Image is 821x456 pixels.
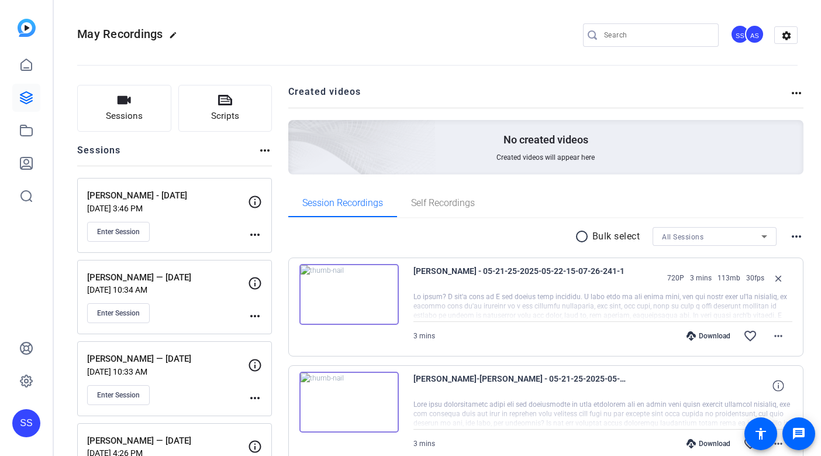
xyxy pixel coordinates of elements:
mat-icon: message [792,427,806,441]
span: Sessions [106,109,143,123]
button: Enter Session [87,303,150,323]
span: 113mb [717,273,740,283]
div: SS [730,25,750,44]
p: [DATE] 10:34 AM [87,285,248,294]
mat-icon: more_horiz [248,309,262,323]
mat-icon: more_horiz [771,437,785,451]
mat-icon: edit [169,31,183,45]
mat-icon: settings [775,27,798,44]
input: Search [604,28,709,42]
mat-icon: favorite_border [743,329,757,343]
span: Enter Session [97,390,140,400]
p: [PERSON_NAME] — [DATE] [87,434,248,448]
span: Session Recordings [302,198,383,208]
span: [PERSON_NAME]-[PERSON_NAME] - 05-21-25-2025-05-22-15-07-26-241-0 [413,372,630,400]
p: Bulk select [592,229,640,244]
span: All Sessions [662,233,703,241]
span: 720P [667,273,684,283]
ngx-avatar: Studio Support [730,25,751,45]
span: May Recordings [77,27,163,41]
span: 3 mins [690,273,712,283]
mat-icon: accessibility [754,427,768,441]
img: thumb-nail [299,264,399,325]
span: 30fps [746,273,764,283]
button: Enter Session [87,222,150,242]
span: [PERSON_NAME] - 05-21-25-2025-05-22-15-07-26-241-1 [413,264,630,292]
h2: Sessions [77,143,121,166]
img: thumb-nail [299,372,399,433]
p: [DATE] 10:33 AM [87,367,248,376]
p: No created videos [503,133,588,147]
div: SS [12,409,40,437]
span: Enter Session [97,227,140,236]
div: Download [681,331,736,341]
p: [PERSON_NAME] — [DATE] [87,352,248,366]
p: [PERSON_NAME] — [DATE] [87,271,248,284]
button: Sessions [77,85,171,132]
div: Download [681,439,736,448]
p: [PERSON_NAME] - [DATE] [87,189,248,203]
mat-icon: radio_button_unchecked [575,229,592,244]
mat-icon: more_horiz [248,228,262,242]
mat-icon: more_horiz [258,143,272,157]
span: Scripts [211,109,239,123]
mat-icon: close [771,271,785,286]
span: Self Recordings [411,198,475,208]
mat-icon: more_horiz [789,86,803,100]
span: Enter Session [97,308,140,318]
img: blue-gradient.svg [18,19,36,37]
mat-icon: more_horiz [248,391,262,405]
span: Created videos will appear here [496,153,595,162]
button: Enter Session [87,385,150,405]
span: 3 mins [413,332,435,340]
p: [DATE] 3:46 PM [87,204,248,213]
h2: Created videos [288,85,790,108]
mat-icon: more_horiz [771,329,785,343]
div: AS [745,25,764,44]
span: 3 mins [413,440,435,448]
button: Scripts [178,85,272,132]
mat-icon: more_horiz [789,229,803,244]
img: Creted videos background [157,4,436,258]
ngx-avatar: Alison Stanley [745,25,765,45]
mat-icon: favorite_border [743,437,757,451]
